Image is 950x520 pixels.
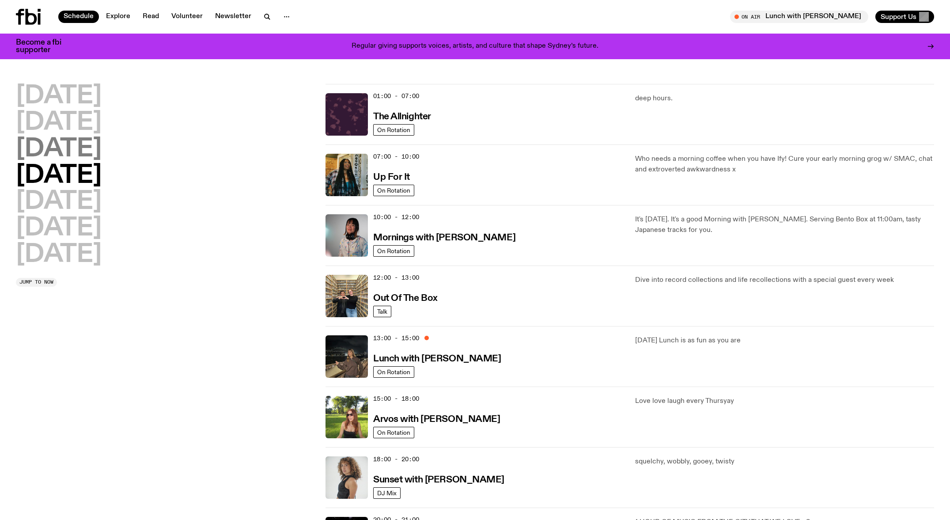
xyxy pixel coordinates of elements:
img: Matt and Kate stand in the music library and make a heart shape with one hand each. [325,275,368,317]
p: deep hours. [635,93,934,104]
a: Read [137,11,164,23]
a: DJ Mix [373,487,401,499]
a: Out Of The Box [373,292,438,303]
button: Jump to now [16,278,57,287]
a: Up For It [373,171,410,182]
h3: Become a fbi supporter [16,39,72,54]
span: On Rotation [377,247,410,254]
button: [DATE] [16,137,102,162]
span: 10:00 - 12:00 [373,213,419,221]
h3: Arvos with [PERSON_NAME] [373,415,500,424]
a: On Rotation [373,427,414,438]
h3: Out Of The Box [373,294,438,303]
span: On Rotation [377,187,410,194]
a: Mornings with [PERSON_NAME] [373,232,515,243]
a: On Rotation [373,185,414,196]
a: On Rotation [373,124,414,136]
span: 13:00 - 15:00 [373,334,419,342]
span: Talk [377,308,387,315]
a: Volunteer [166,11,208,23]
span: On Rotation [377,368,410,375]
button: [DATE] [16,190,102,214]
a: Schedule [58,11,99,23]
p: Who needs a morning coffee when you have Ify! Cure your early morning grog w/ SMAC, chat and extr... [635,154,934,175]
button: Support Us [875,11,934,23]
img: Tangela looks past her left shoulder into the camera with an inquisitive look. She is wearing a s... [325,456,368,499]
p: [DATE] Lunch is as fun as you are [635,335,934,346]
button: [DATE] [16,84,102,109]
button: [DATE] [16,110,102,135]
span: DJ Mix [377,490,397,496]
a: Newsletter [210,11,257,23]
img: Lizzie Bowles is sitting in a bright green field of grass, with dark sunglasses and a black top. ... [325,396,368,438]
a: Talk [373,306,391,317]
span: 15:00 - 18:00 [373,395,419,403]
button: [DATE] [16,216,102,241]
img: Izzy Page stands above looking down at Opera Bar. She poses in front of the Harbour Bridge in the... [325,335,368,378]
a: The Allnighter [373,110,431,121]
a: Sunset with [PERSON_NAME] [373,474,504,485]
p: Regular giving supports voices, artists, and culture that shape Sydney’s future. [352,42,598,50]
p: Dive into record collections and life recollections with a special guest every week [635,275,934,285]
img: Kana Frazer is smiling at the camera with her head tilted slightly to her left. She wears big bla... [325,214,368,257]
span: Jump to now [19,280,53,285]
span: On Rotation [377,126,410,133]
h3: Mornings with [PERSON_NAME] [373,233,515,243]
span: 01:00 - 07:00 [373,92,419,100]
button: On AirLunch with [PERSON_NAME] [730,11,868,23]
a: On Rotation [373,366,414,378]
h3: Sunset with [PERSON_NAME] [373,475,504,485]
span: 18:00 - 20:00 [373,455,419,463]
button: [DATE] [16,163,102,188]
span: On Rotation [377,429,410,436]
a: Lunch with [PERSON_NAME] [373,353,501,364]
a: Explore [101,11,136,23]
a: Arvos with [PERSON_NAME] [373,413,500,424]
p: Love love laugh every Thursyay [635,396,934,406]
span: 07:00 - 10:00 [373,152,419,161]
button: [DATE] [16,243,102,267]
p: It's [DATE]. It's a good Morning with [PERSON_NAME]. Serving Bento Box at 11:00am, tasty Japanese... [635,214,934,235]
h3: Up For It [373,173,410,182]
span: Support Us [881,13,916,21]
p: squelchy, wobbly, gooey, twisty [635,456,934,467]
span: 12:00 - 13:00 [373,273,419,282]
img: Ify - a Brown Skin girl with black braided twists, looking up to the side with her tongue stickin... [325,154,368,196]
a: On Rotation [373,245,414,257]
h3: The Allnighter [373,112,431,121]
h3: Lunch with [PERSON_NAME] [373,354,501,364]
